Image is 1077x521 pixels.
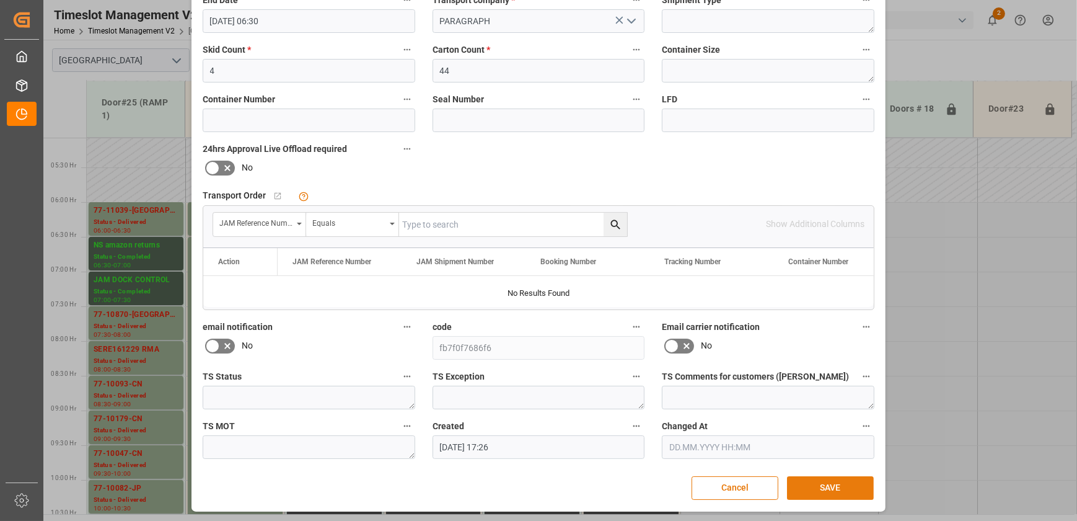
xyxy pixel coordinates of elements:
button: Container Size [858,42,874,58]
span: TS Status [203,370,242,383]
span: Container Number [203,93,275,106]
span: Container Size [662,43,720,56]
span: TS Comments for customers ([PERSON_NAME]) [662,370,849,383]
button: TS MOT [399,418,415,434]
span: TS Exception [433,370,485,383]
span: Transport Order [203,189,266,202]
input: DD.MM.YYYY HH:MM [203,9,415,33]
button: Created [628,418,644,434]
button: TS Exception [628,368,644,385]
span: JAM Reference Number [292,257,371,266]
button: Skid Count * [399,42,415,58]
button: TS Status [399,368,415,385]
input: Type to search [399,213,627,236]
button: email notification [399,319,415,335]
span: email notification [203,321,273,334]
button: Changed At [858,418,874,434]
span: No [242,339,253,352]
div: Equals [312,215,385,229]
span: Carton Count [433,43,490,56]
span: Skid Count [203,43,251,56]
button: 24hrs Approval Live Offload required [399,141,415,157]
button: open menu [213,213,306,236]
input: DD.MM.YYYY HH:MM [433,435,645,459]
div: Action [218,257,240,266]
button: Seal Number [628,91,644,107]
input: DD.MM.YYYY HH:MM [662,435,874,459]
button: open menu [622,12,640,31]
span: Tracking Number [664,257,721,266]
span: 24hrs Approval Live Offload required [203,143,347,156]
span: Email carrier notification [662,321,760,334]
span: Created [433,420,464,433]
button: Container Number [399,91,415,107]
button: code [628,319,644,335]
span: No [242,161,253,174]
span: Booking Number [540,257,596,266]
span: TS MOT [203,420,235,433]
button: open menu [306,213,399,236]
button: Cancel [692,476,778,500]
span: code [433,321,452,334]
button: SAVE [787,476,874,500]
span: JAM Shipment Number [416,257,494,266]
button: LFD [858,91,874,107]
button: TS Comments for customers ([PERSON_NAME]) [858,368,874,385]
button: Carton Count * [628,42,644,58]
span: Container Number [788,257,848,266]
span: Changed At [662,420,708,433]
button: search button [604,213,627,236]
button: Email carrier notification [858,319,874,335]
span: No [701,339,712,352]
span: LFD [662,93,677,106]
div: JAM Reference Number [219,215,292,229]
span: Seal Number [433,93,484,106]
